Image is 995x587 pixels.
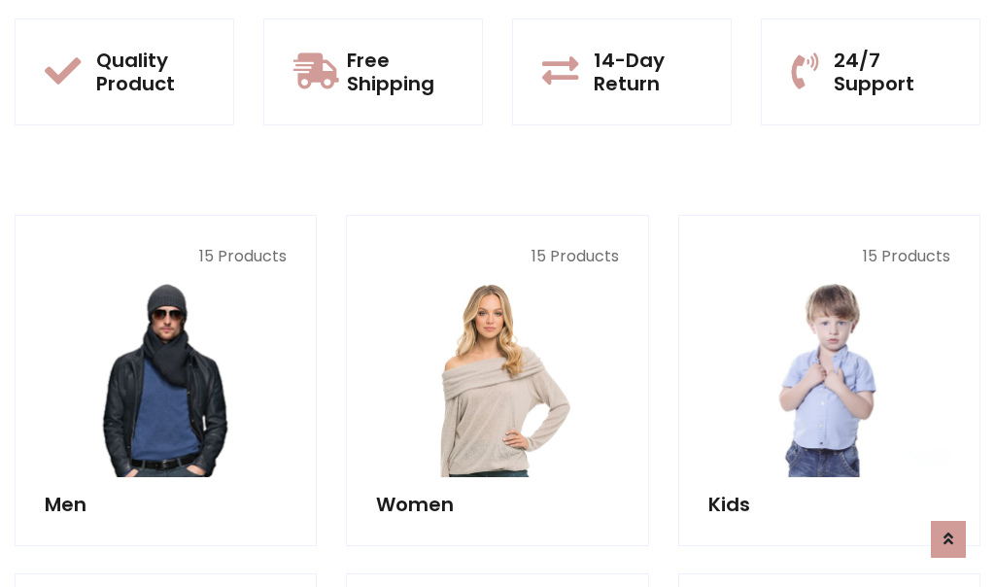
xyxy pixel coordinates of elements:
h5: Men [45,493,287,516]
p: 15 Products [45,245,287,268]
h5: Women [376,493,618,516]
h5: Kids [708,493,950,516]
h5: Free Shipping [347,49,453,95]
h5: Quality Product [96,49,204,95]
h5: 24/7 Support [834,49,950,95]
h5: 14-Day Return [594,49,702,95]
p: 15 Products [376,245,618,268]
p: 15 Products [708,245,950,268]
